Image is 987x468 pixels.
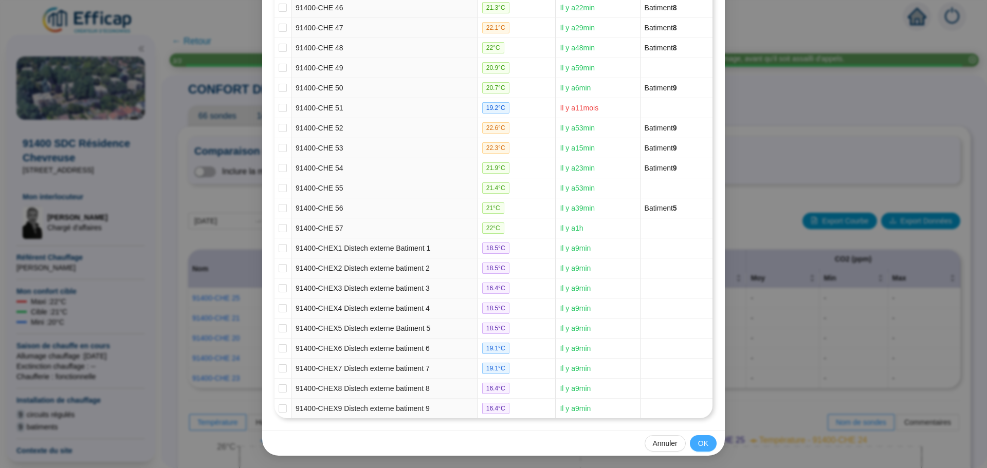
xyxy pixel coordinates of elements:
[645,144,677,152] span: Batiment
[482,122,509,134] span: 22.6 °C
[560,264,591,272] span: Il y a 9 min
[482,303,509,314] span: 18.5 °C
[560,404,591,413] span: Il y a 9 min
[560,344,591,352] span: Il y a 9 min
[482,142,509,154] span: 22.3 °C
[291,258,478,278] td: 91400-CHEX2 Distech externe batiment 2
[560,184,595,192] span: Il y a 53 min
[291,78,478,98] td: 91400-CHE 50
[690,435,717,452] button: OK
[482,263,509,274] span: 18.5 °C
[645,435,686,452] button: Annuler
[291,298,478,319] td: 91400-CHEX4 Distech externe batiment 4
[291,319,478,339] td: 91400-CHEX5 Distech externe Batiment 5
[560,44,595,52] span: Il y a 48 min
[482,363,509,374] span: 19.1 °C
[653,438,678,449] span: Annuler
[645,4,677,12] span: Batiment
[560,384,591,392] span: Il y a 9 min
[560,364,591,372] span: Il y a 9 min
[560,124,595,132] span: Il y a 53 min
[673,44,677,52] span: 8
[560,164,595,172] span: Il y a 23 min
[291,178,478,198] td: 91400-CHE 55
[560,4,595,12] span: Il y a 22 min
[560,224,583,232] span: Il y a 1 h
[560,144,595,152] span: Il y a 15 min
[645,164,677,172] span: Batiment
[291,118,478,138] td: 91400-CHE 52
[645,44,677,52] span: Batiment
[482,323,509,334] span: 18.5 °C
[482,2,509,13] span: 21.3 °C
[482,383,509,394] span: 16.4 °C
[673,144,677,152] span: 9
[645,84,677,92] span: Batiment
[560,84,591,92] span: Il y a 6 min
[482,42,504,53] span: 22 °C
[291,198,478,218] td: 91400-CHE 56
[482,403,509,414] span: 16.4 °C
[291,359,478,379] td: 91400-CHEX7 Distech externe batiment 7
[560,284,591,292] span: Il y a 9 min
[645,204,677,212] span: Batiment
[482,62,509,73] span: 20.9 °C
[482,343,509,354] span: 19.1 °C
[291,238,478,258] td: 91400-CHEX1 Distech externe Batiment 1
[291,98,478,118] td: 91400-CHE 51
[291,38,478,58] td: 91400-CHE 48
[560,304,591,312] span: Il y a 9 min
[291,138,478,158] td: 91400-CHE 53
[291,379,478,399] td: 91400-CHEX8 Distech externe batiment 8
[482,222,504,234] span: 22 °C
[482,182,509,194] span: 21.4 °C
[673,84,677,92] span: 9
[482,202,504,214] span: 21 °C
[291,58,478,78] td: 91400-CHE 49
[673,4,677,12] span: 8
[291,399,478,418] td: 91400-CHEX9 Distech externe batiment 9
[482,283,509,294] span: 16.4 °C
[673,204,677,212] span: 5
[291,158,478,178] td: 91400-CHE 54
[673,124,677,132] span: 9
[482,82,509,93] span: 20.7 °C
[560,244,591,252] span: Il y a 9 min
[291,339,478,359] td: 91400-CHEX6 Distech externe batiment 6
[291,218,478,238] td: 91400-CHE 57
[482,162,509,174] span: 21.9 °C
[482,22,509,33] span: 22.1 °C
[645,24,677,32] span: Batiment
[560,24,595,32] span: Il y a 29 min
[560,104,598,112] span: Il y a 11 mois
[673,24,677,32] span: 8
[560,204,595,212] span: Il y a 39 min
[482,102,509,114] span: 19.2 °C
[673,164,677,172] span: 9
[698,438,708,449] span: OK
[645,124,677,132] span: Batiment
[291,278,478,298] td: 91400-CHEX3 Distech externe batiment 3
[291,18,478,38] td: 91400-CHE 47
[560,324,591,332] span: Il y a 9 min
[482,242,509,254] span: 18.5 °C
[560,64,595,72] span: Il y a 59 min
